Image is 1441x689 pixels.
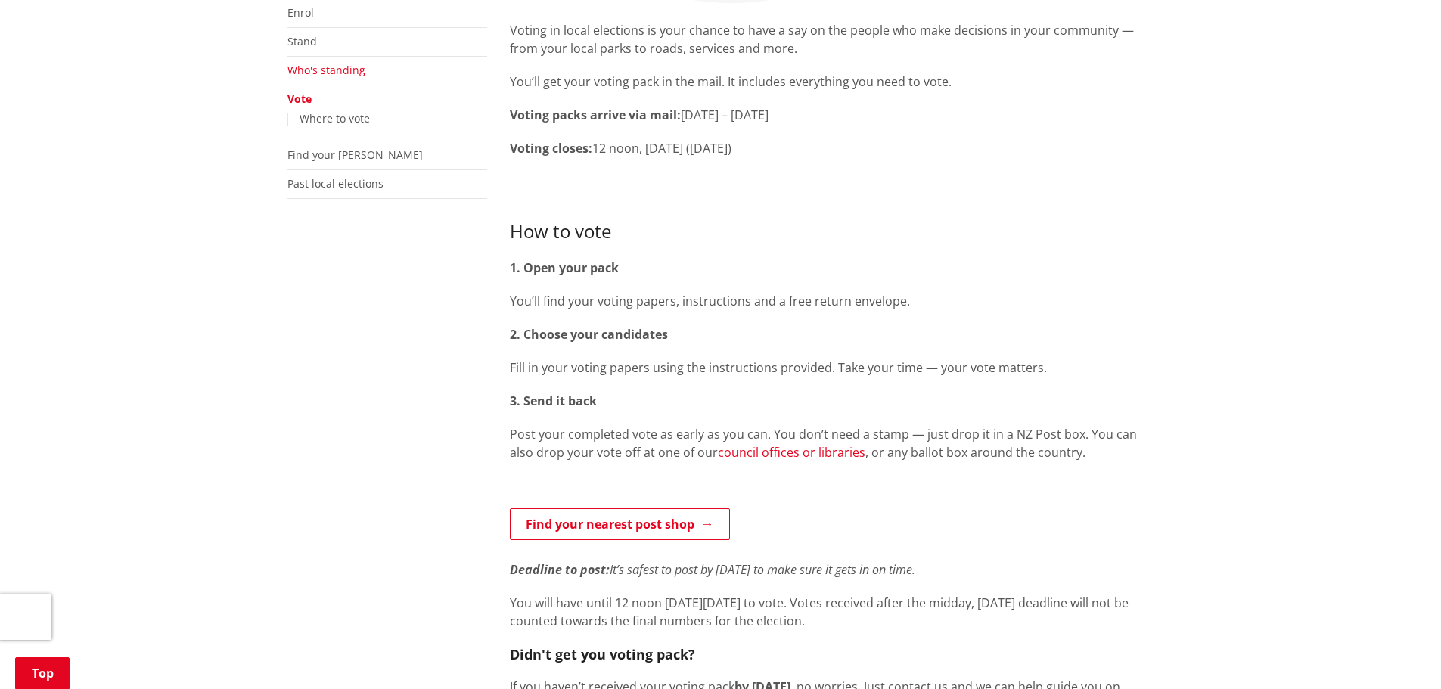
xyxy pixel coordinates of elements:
[510,594,1154,630] p: You will have until 12 noon [DATE][DATE] to vote. Votes received after the midday, [DATE] deadlin...
[300,111,370,126] a: Where to vote
[510,358,1154,377] p: Fill in your voting papers using the instructions provided. Take your time — your vote matters.
[510,425,1154,461] p: Post your completed vote as early as you can. You don’t need a stamp — just drop it in a NZ Post ...
[510,140,592,157] strong: Voting closes:
[287,63,365,77] a: Who's standing
[718,444,865,461] a: council offices or libraries
[287,176,384,191] a: Past local elections
[287,147,423,162] a: Find your [PERSON_NAME]
[287,5,314,20] a: Enrol
[510,259,619,276] strong: 1. Open your pack
[510,645,695,663] strong: Didn't get you voting pack?
[510,326,668,343] strong: 2. Choose your candidates
[510,107,681,123] strong: Voting packs arrive via mail:
[510,393,597,409] strong: 3. Send it back
[510,73,1154,91] p: You’ll get your voting pack in the mail. It includes everything you need to vote.
[510,21,1154,57] p: Voting in local elections is your chance to have a say on the people who make decisions in your c...
[510,561,610,578] em: Deadline to post:
[287,92,312,106] a: Vote
[510,293,910,309] span: You’ll find your voting papers, instructions and a free return envelope.
[15,657,70,689] a: Top
[592,140,731,157] span: 12 noon, [DATE] ([DATE])
[1371,625,1426,680] iframe: Messenger Launcher
[510,106,1154,124] p: [DATE] – [DATE]
[610,561,915,578] em: It’s safest to post by [DATE] to make sure it gets in on time.
[287,34,317,48] a: Stand
[510,219,1154,244] h3: How to vote
[510,508,730,540] a: Find your nearest post shop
